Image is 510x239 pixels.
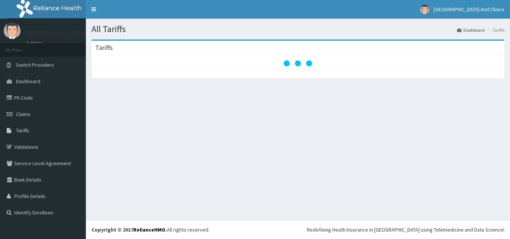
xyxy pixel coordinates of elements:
[307,226,504,233] div: Redefining Heath Insurance in [GEOGRAPHIC_DATA] using Telemedicine and Data Science!
[4,22,21,39] img: User Image
[420,5,429,14] img: User Image
[434,6,504,13] span: [GEOGRAPHIC_DATA] And Clinics
[16,127,29,134] span: Tariffs
[95,44,113,51] h3: Tariffs
[133,226,165,233] a: RelianceHMO
[86,220,510,239] footer: All rights reserved.
[26,41,44,46] a: Online
[283,48,313,78] svg: audio-loading
[91,226,167,233] strong: Copyright © 2017 .
[16,78,40,85] span: Dashboard
[485,27,504,33] li: Tariffs
[457,27,485,33] a: Dashboard
[91,24,504,34] h1: All Tariffs
[16,111,31,117] span: Claims
[26,30,121,37] p: [GEOGRAPHIC_DATA] And Clinics
[16,62,54,68] span: Switch Providers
